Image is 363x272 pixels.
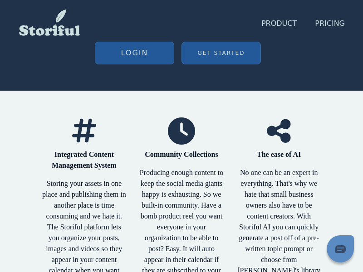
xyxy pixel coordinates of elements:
b: Integrated Content Management System [52,151,117,169]
a: Pricing [309,13,350,34]
b: Community Collections [145,151,218,158]
a: Login [95,42,174,64]
b: The ease of AI [257,151,301,158]
button: Get Started [181,42,261,64]
img: Storiful Logo [18,9,81,36]
a: Product [256,13,302,34]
